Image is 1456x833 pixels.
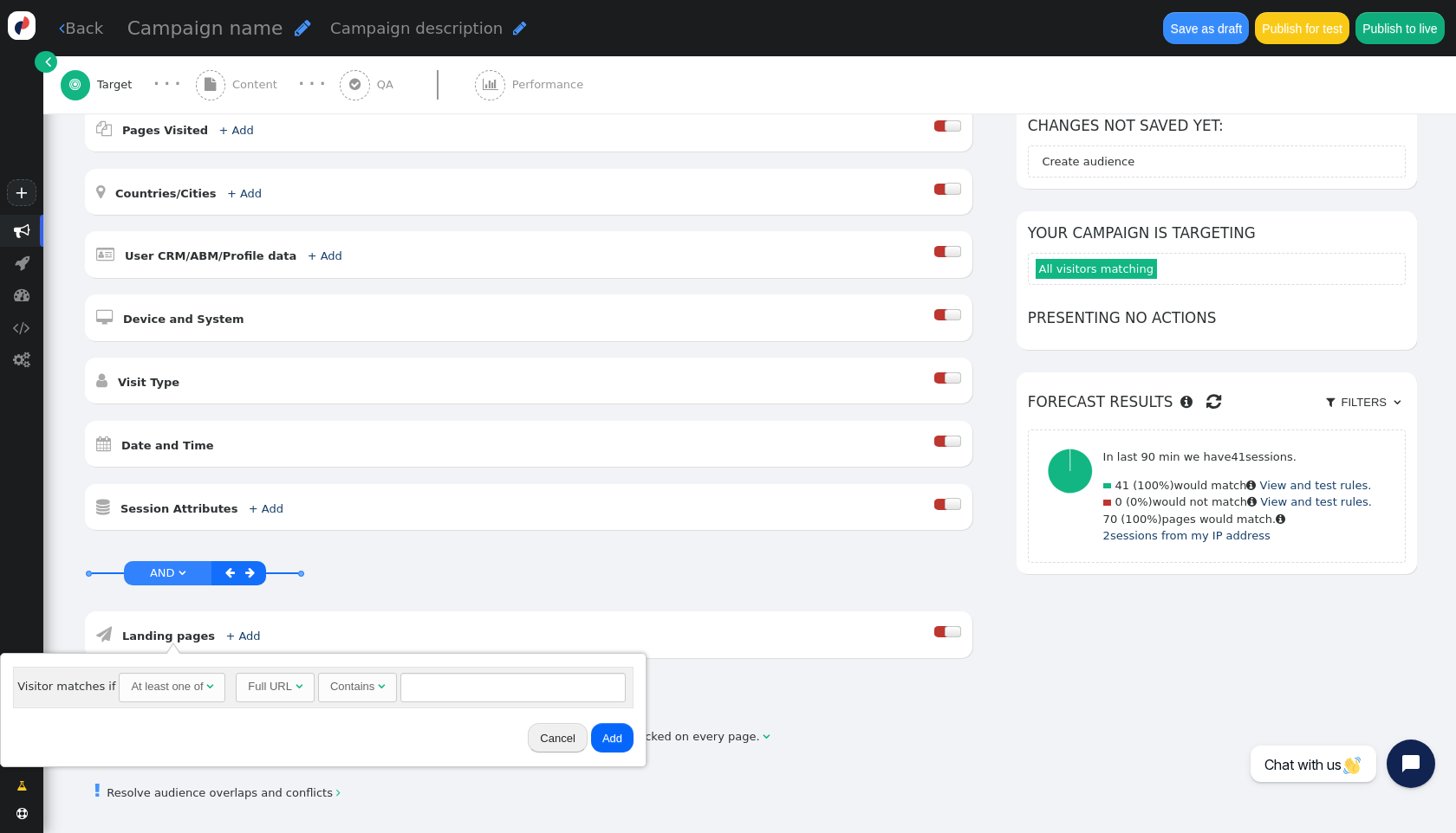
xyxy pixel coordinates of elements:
[1103,449,1372,466] p: In last 90 min we have sessions.
[512,76,590,94] span: Performance
[16,778,27,795] span: 
[96,120,112,137] span: 
[14,223,30,239] span: 
[1115,495,1122,508] span: 0
[1394,397,1401,408] span: 
[1028,307,1406,329] h6: Presenting no actions
[205,78,216,91] span: 
[225,567,235,578] span: 
[218,124,253,137] a: + Add
[336,787,341,798] span: 
[96,184,105,200] span: 
[96,187,289,200] a:  Countries/Cities + Add
[340,56,475,113] a:  QA
[227,187,262,200] a: + Add
[96,436,111,452] span: 
[153,74,180,95] div: · · ·
[15,255,29,271] span: 
[96,502,309,515] a:  Session Attributes + Add
[298,74,325,95] div: · · ·
[1260,479,1372,492] a: View and test rules.
[1247,496,1257,507] span: 
[14,287,30,303] span: 
[96,499,110,515] span: 
[1036,259,1157,279] span: All visitors matching
[13,352,30,368] span: 
[118,376,179,389] b: Visit Type
[1206,389,1221,415] span: 
[97,76,139,94] span: Target
[5,772,38,801] a: 
[96,626,112,643] span: 
[232,76,284,94] span: Content
[295,18,311,37] span: 
[61,56,196,113] a:  Target · · ·
[308,249,342,262] a: + Add
[122,630,215,643] b: Landing pages
[1103,437,1372,556] div: would match would not match pages would match.
[243,563,263,583] a: 
[96,249,368,262] a:  User CRM/ABM/Profile data + Add
[150,566,175,579] span: AND
[206,681,213,692] span: 
[122,124,208,137] b: Pages Visited
[196,56,341,113] a:  Content · · ·
[249,502,283,515] a: + Add
[45,53,51,70] span: 
[1163,12,1249,43] button: Save as draft
[94,786,341,799] a: Resolve audience overlaps and conflicts
[96,439,240,452] a:  Date and Time
[1326,397,1335,408] span: 
[1133,479,1173,492] span: (100%)
[248,678,292,695] div: Full URL
[1028,223,1406,244] h6: Your campaign is targeting
[96,372,107,389] span: 
[96,246,114,262] span: 
[59,16,103,40] a: Back
[483,78,498,91] span: 
[1321,389,1406,416] a:  Filters 
[1028,115,1406,137] h6: Changes not saved yet:
[1338,396,1390,409] span: Filters
[1255,12,1349,43] button: Publish for test
[120,502,238,515] b: Session Attributes
[245,567,255,578] span: 
[330,678,374,695] div: Contains
[7,179,36,206] a: +
[1103,513,1118,526] span: 70
[13,667,634,709] div: Visitor matches if
[377,76,400,94] span: QA
[296,681,302,692] span: 
[225,630,260,643] a: + Add
[330,19,503,37] span: Campaign description
[1246,480,1256,491] span: 
[1115,479,1130,492] span: 41
[591,723,634,752] button: Add
[69,78,81,91] span: 
[8,11,36,40] img: logo-icon.svg
[96,376,205,389] a:  Visit Type
[115,187,217,200] b: Countries/Cities
[146,563,189,583] a: AND 
[96,309,113,326] span: 
[1180,395,1193,409] span: 
[1121,513,1161,526] span: (100%)
[1231,450,1245,463] span: 41
[763,728,770,746] span: 
[179,567,185,578] span: 
[35,51,56,73] a: 
[378,681,385,692] span: 
[223,563,243,583] a: 
[1126,495,1153,508] span: (0%)
[1028,384,1406,422] h6: Forecast results
[125,249,296,262] b: User CRM/ABM/Profile data
[349,78,361,91] span: 
[513,20,527,36] span: 
[121,439,214,452] b: Date and Time
[131,678,203,695] div: At least one of
[96,313,270,326] a:  Device and System
[1103,529,1271,542] a: 2sessions from my IP address
[475,56,620,113] a:  Performance
[96,630,268,643] a:  Landing pages + Add
[528,723,587,752] button: Cancel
